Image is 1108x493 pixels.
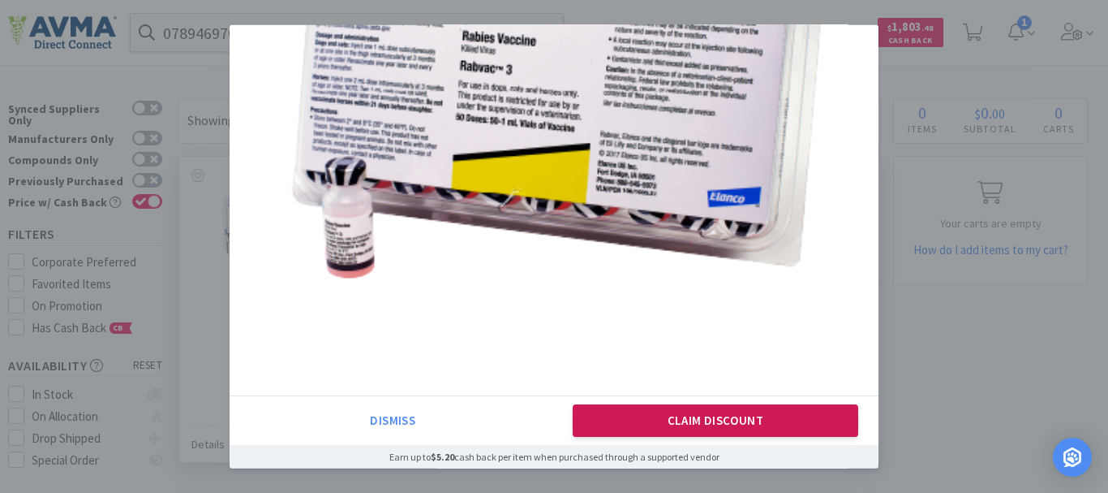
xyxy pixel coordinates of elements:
[431,451,454,463] span: $5.20
[1053,438,1092,477] div: Open Intercom Messenger
[230,445,878,469] div: Earn up to cash back per item when purchased through a supported vendor
[573,404,859,437] button: Claim Discount
[250,404,536,437] button: Dismiss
